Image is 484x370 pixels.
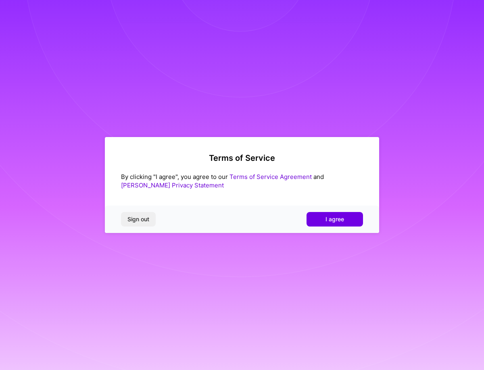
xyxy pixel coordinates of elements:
[121,173,363,189] div: By clicking "I agree", you agree to our and
[325,215,344,223] span: I agree
[229,173,312,181] a: Terms of Service Agreement
[127,215,149,223] span: Sign out
[121,212,156,227] button: Sign out
[121,153,363,163] h2: Terms of Service
[307,212,363,227] button: I agree
[121,181,224,189] a: [PERSON_NAME] Privacy Statement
